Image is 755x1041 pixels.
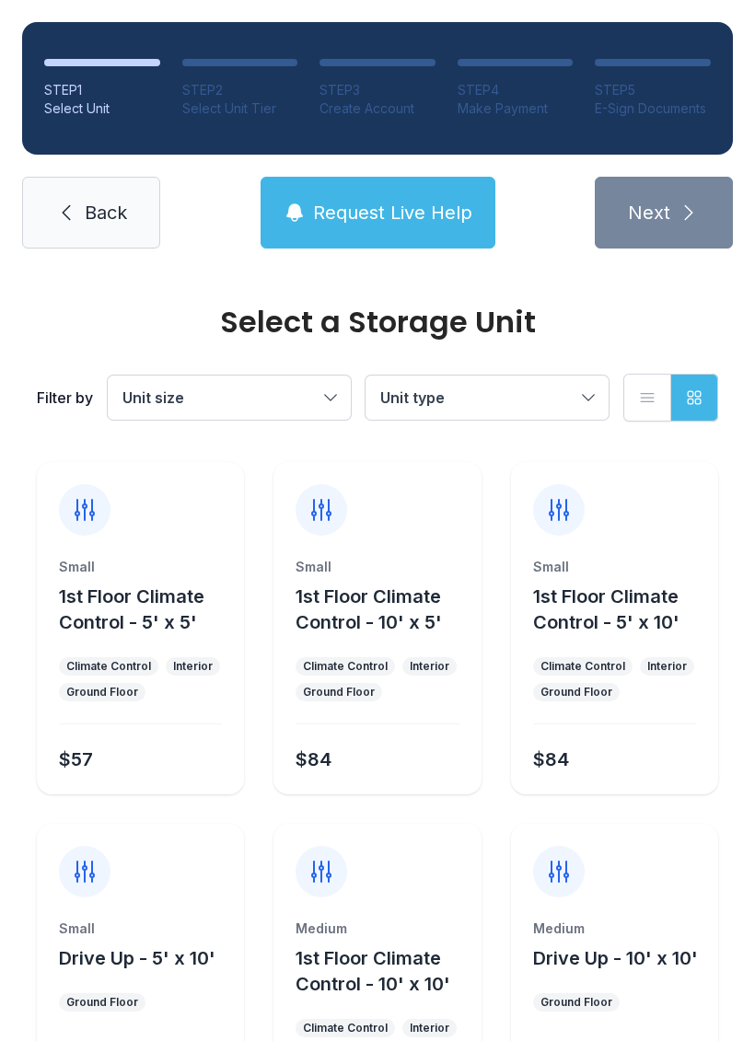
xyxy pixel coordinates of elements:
[59,947,215,969] span: Drive Up - 5' x 10'
[296,584,473,635] button: 1st Floor Climate Control - 10' x 5'
[533,945,698,971] button: Drive Up - 10' x 10'
[296,558,459,576] div: Small
[59,558,222,576] div: Small
[66,685,138,700] div: Ground Floor
[59,746,93,772] div: $57
[66,659,151,674] div: Climate Control
[647,659,687,674] div: Interior
[540,995,612,1010] div: Ground Floor
[37,387,93,409] div: Filter by
[533,947,698,969] span: Drive Up - 10' x 10'
[296,947,450,995] span: 1st Floor Climate Control - 10' x 10'
[296,920,459,938] div: Medium
[59,945,215,971] button: Drive Up - 5' x 10'
[182,99,298,118] div: Select Unit Tier
[380,388,445,407] span: Unit type
[303,685,375,700] div: Ground Floor
[458,81,574,99] div: STEP 4
[410,659,449,674] div: Interior
[182,81,298,99] div: STEP 2
[366,376,609,420] button: Unit type
[533,584,711,635] button: 1st Floor Climate Control - 5' x 10'
[303,659,388,674] div: Climate Control
[59,920,222,938] div: Small
[296,585,442,633] span: 1st Floor Climate Control - 10' x 5'
[595,99,711,118] div: E-Sign Documents
[533,746,569,772] div: $84
[44,81,160,99] div: STEP 1
[296,746,331,772] div: $84
[533,558,696,576] div: Small
[59,585,204,633] span: 1st Floor Climate Control - 5' x 5'
[173,659,213,674] div: Interior
[410,1021,449,1035] div: Interior
[296,945,473,997] button: 1st Floor Climate Control - 10' x 10'
[85,200,127,226] span: Back
[458,99,574,118] div: Make Payment
[533,585,679,633] span: 1st Floor Climate Control - 5' x 10'
[319,81,436,99] div: STEP 3
[533,920,696,938] div: Medium
[44,99,160,118] div: Select Unit
[319,99,436,118] div: Create Account
[59,584,237,635] button: 1st Floor Climate Control - 5' x 5'
[595,81,711,99] div: STEP 5
[122,388,184,407] span: Unit size
[66,995,138,1010] div: Ground Floor
[313,200,472,226] span: Request Live Help
[540,659,625,674] div: Climate Control
[303,1021,388,1035] div: Climate Control
[37,307,718,337] div: Select a Storage Unit
[540,685,612,700] div: Ground Floor
[108,376,351,420] button: Unit size
[628,200,670,226] span: Next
